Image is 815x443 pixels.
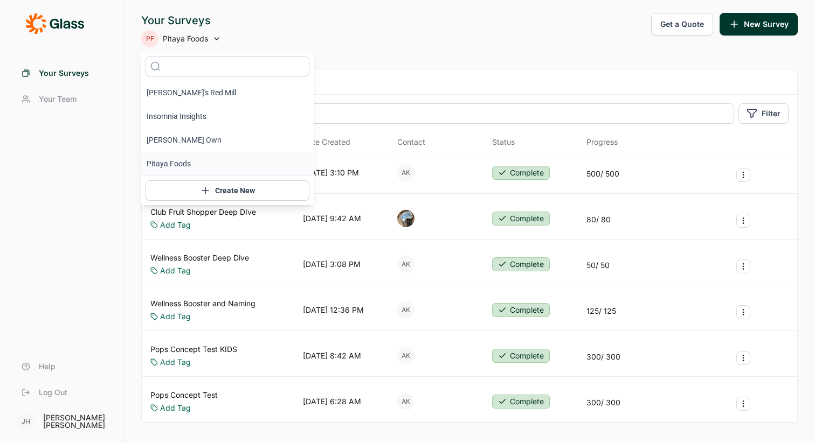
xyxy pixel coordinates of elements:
div: 300 / 300 [586,397,620,408]
button: Survey Actions [736,351,750,365]
div: [PERSON_NAME] [PERSON_NAME] [43,414,110,429]
div: [DATE] 3:10 PM [303,167,359,178]
button: New Survey [720,13,798,36]
button: Complete [492,349,550,363]
li: [PERSON_NAME]'s Red Mill [141,81,314,104]
div: [DATE] 3:08 PM [303,259,361,270]
div: AK [397,164,415,181]
button: Complete [492,257,550,271]
img: ocn8z7iqvmiiaveqkfqd.png [397,210,415,227]
button: Complete [492,395,550,409]
button: Survey Actions [736,305,750,319]
button: Survey Actions [736,397,750,411]
div: Contact [397,137,425,147]
a: Add Tag [160,311,191,322]
span: Filter [762,108,781,119]
button: Complete [492,166,550,180]
div: AK [397,347,415,364]
a: Add Tag [160,265,191,276]
button: Survey Actions [736,259,750,273]
span: Log Out [39,387,67,398]
button: Create New [146,180,309,201]
button: Get a Quote [651,13,713,36]
span: Date Created [303,137,350,147]
li: Pitaya Foods [141,152,314,175]
a: Wellness Booster Deep Dive [150,252,249,263]
button: Complete [492,303,550,317]
input: Search [150,103,734,124]
span: Help [39,361,56,372]
div: JH [17,413,34,430]
a: Pops Concept Test [150,390,218,400]
div: 80 / 80 [586,214,611,225]
button: Complete [492,212,550,226]
span: Your Team [39,94,77,104]
div: AK [397,256,415,273]
button: Survey Actions [736,168,750,182]
a: Club Fruit Shopper Deep DIve [150,207,256,217]
div: AK [397,393,415,410]
span: Your Surveys [39,68,89,79]
button: Survey Actions [736,214,750,228]
a: Pops Concept Test KIDS [150,344,237,355]
div: Progress [586,137,618,147]
div: [DATE] 12:36 PM [303,305,364,315]
div: 50 / 50 [586,260,610,271]
span: Pitaya Foods [163,33,208,44]
div: [DATE] 8:42 AM [303,350,361,361]
div: AK [397,301,415,319]
a: Add Tag [160,357,191,368]
a: Add Tag [160,403,191,413]
div: PF [141,30,158,47]
a: Wellness Booster and Naming [150,298,255,309]
div: 300 / 300 [586,351,620,362]
a: Add Tag [160,220,191,230]
button: Filter [738,103,789,124]
div: Status [492,137,515,147]
div: Your Surveys [141,13,221,28]
div: [DATE] 9:42 AM [303,213,361,224]
div: 500 / 500 [586,168,619,179]
li: [PERSON_NAME] Own [141,128,314,152]
div: 125 / 125 [586,306,616,317]
li: Insomnia Insights [141,104,314,128]
div: [DATE] 6:28 AM [303,396,361,407]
